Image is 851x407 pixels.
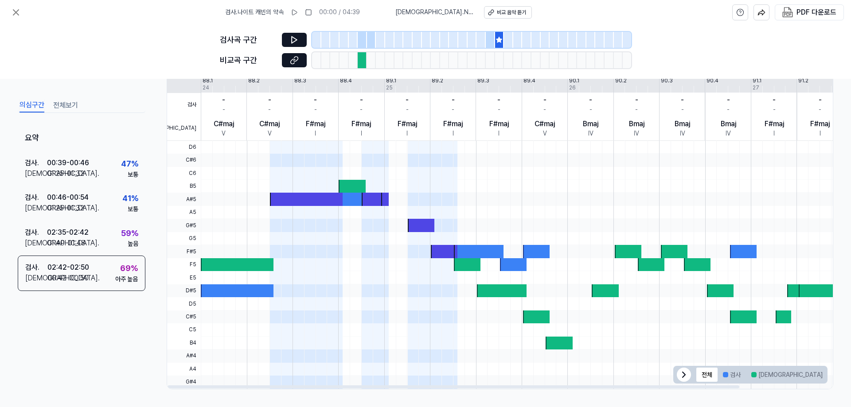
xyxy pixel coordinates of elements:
span: [DEMOGRAPHIC_DATA] . Na You [PERSON_NAME] [395,8,473,17]
span: C#5 [167,310,201,323]
div: - [589,105,592,114]
div: - [635,95,638,105]
div: 00:46 - 00:54 [47,192,89,203]
div: 보통 [128,205,138,214]
div: 91.2 [798,77,808,85]
div: C#maj [535,119,555,129]
div: - [681,105,684,114]
div: I [773,129,775,138]
div: - [819,95,822,105]
div: I [406,129,408,138]
div: IV [726,129,731,138]
div: - [727,105,730,114]
div: Bmaj [675,119,690,129]
button: 전체 [696,368,718,382]
div: 88.3 [294,77,306,85]
div: - [773,105,776,114]
span: 검사 [167,93,201,117]
div: 89.1 [386,77,396,85]
div: 검사 . [25,158,47,168]
div: 비교곡 구간 [220,54,277,67]
div: 25 [386,84,393,92]
span: G#5 [167,219,201,232]
div: 검사 . [25,227,47,237]
span: 검사 . 나이트 캐빈의 약속 [225,8,284,17]
div: - [360,105,363,114]
div: - [681,95,684,105]
span: [DEMOGRAPHIC_DATA] [167,116,201,140]
div: - [406,95,409,105]
div: C#maj [259,119,280,129]
div: - [314,95,317,105]
div: 00:42 - 00:50 [47,273,89,283]
div: IV [588,129,593,138]
span: B5 [167,180,201,193]
div: I [315,129,316,138]
div: 아주 높음 [115,275,138,283]
div: 24 [203,84,209,92]
div: 요약 [18,125,145,151]
div: 02:42 - 02:50 [47,262,89,273]
div: [DEMOGRAPHIC_DATA] . [25,203,47,213]
svg: help [736,8,744,17]
div: Bmaj [721,119,736,129]
div: 88.1 [203,77,213,85]
div: 90.1 [569,77,579,85]
div: - [314,105,317,114]
span: A#5 [167,193,201,205]
a: 비교 음악 듣기 [484,6,532,19]
span: E5 [167,271,201,284]
button: [DEMOGRAPHIC_DATA] [746,368,828,382]
div: 88.2 [248,77,260,85]
img: PDF Download [782,7,793,18]
button: 의심구간 [20,98,44,112]
span: A4 [167,363,201,376]
div: - [727,95,730,105]
div: - [543,95,547,105]
div: - [543,105,546,114]
div: - [222,95,225,105]
div: - [819,105,821,114]
div: V [543,129,547,138]
div: Bmaj [629,119,644,129]
span: C#6 [167,154,201,167]
div: 00:00 / 04:39 [319,8,360,17]
div: 69 % [120,262,138,275]
div: F#maj [351,119,371,129]
div: V [222,129,226,138]
div: 높음 [128,240,138,248]
div: - [452,95,455,105]
div: 89.4 [523,77,535,85]
div: 90.2 [615,77,627,85]
div: IV [634,129,639,138]
span: D5 [167,297,201,310]
div: 41 % [122,192,138,205]
div: 90.4 [707,77,718,85]
span: D6 [167,141,201,154]
div: I [498,129,500,138]
div: 91.1 [753,77,761,85]
div: - [223,105,225,114]
span: B4 [167,337,201,349]
div: 보통 [128,170,138,179]
div: 01:25 - 01:32 [47,203,84,213]
div: 89.3 [477,77,489,85]
div: 01:40 - 01:48 [47,237,86,248]
div: I [453,129,454,138]
div: 00:39 - 00:46 [47,158,89,168]
div: F#maj [306,119,325,129]
div: F#maj [810,119,830,129]
div: I [820,129,821,138]
button: 검사 [718,368,746,382]
span: A5 [167,206,201,219]
div: - [589,95,592,105]
div: C#maj [214,119,234,129]
span: C5 [167,323,201,336]
button: PDF 다운로드 [781,5,838,20]
div: - [360,95,363,105]
div: 26 [569,84,576,92]
div: 89.2 [432,77,443,85]
div: - [406,105,409,114]
div: 27 [753,84,759,92]
span: A#4 [167,349,201,362]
